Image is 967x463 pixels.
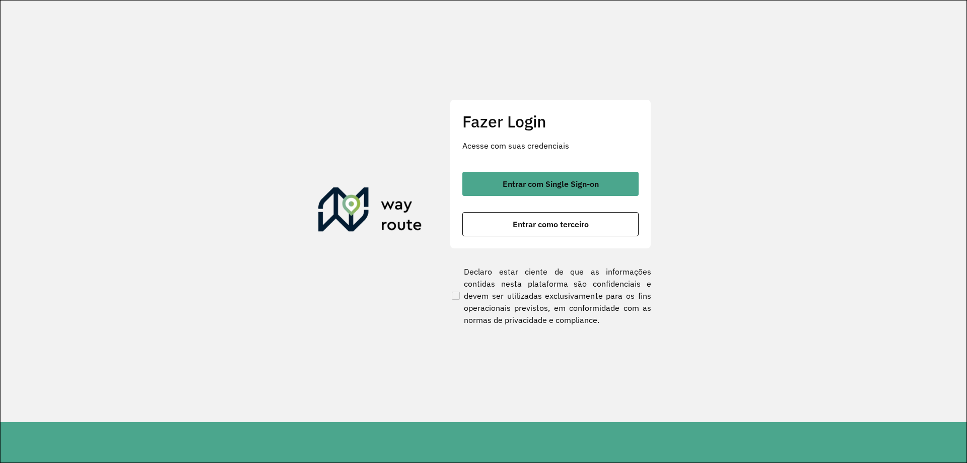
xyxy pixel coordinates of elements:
span: Entrar como terceiro [513,220,589,228]
p: Acesse com suas credenciais [462,140,639,152]
h2: Fazer Login [462,112,639,131]
img: Roteirizador AmbevTech [318,187,422,236]
label: Declaro estar ciente de que as informações contidas nesta plataforma são confidenciais e devem se... [450,266,651,326]
button: button [462,212,639,236]
span: Entrar com Single Sign-on [503,180,599,188]
button: button [462,172,639,196]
